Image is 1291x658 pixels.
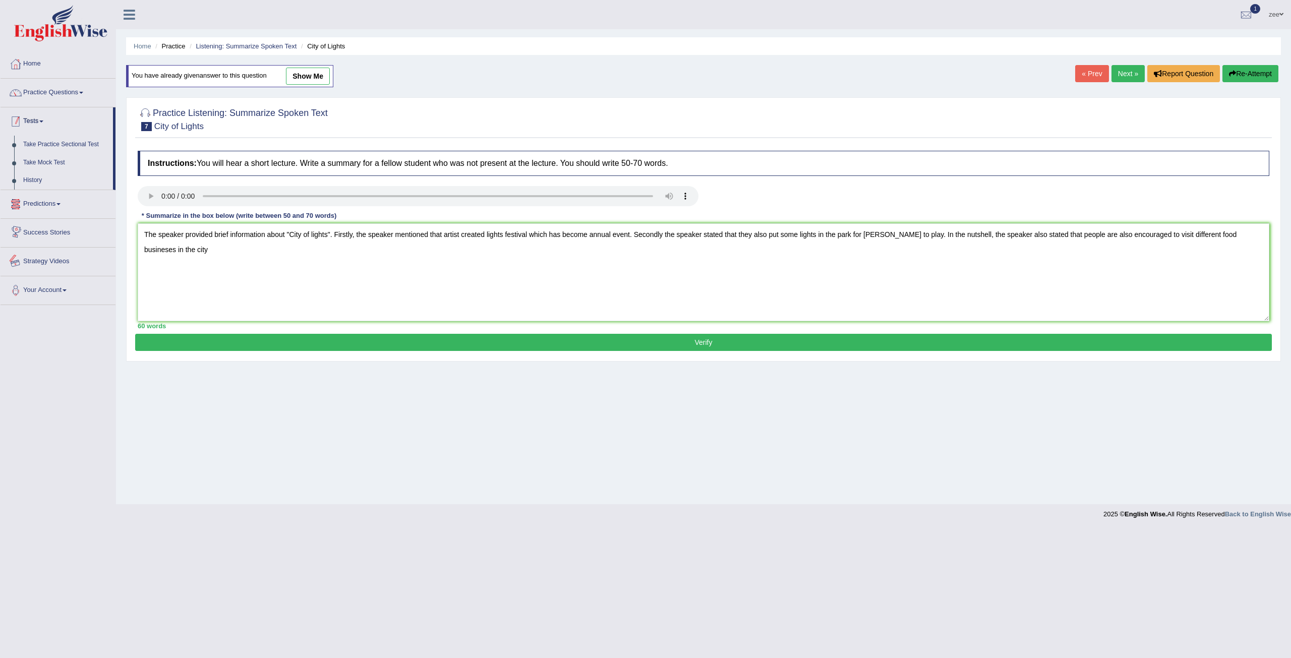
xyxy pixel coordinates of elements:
li: City of Lights [299,41,345,51]
span: 1 [1250,4,1260,14]
div: You have already given answer to this question [126,65,333,87]
a: Practice Questions [1,79,115,104]
a: History [19,171,113,190]
a: Tests [1,107,113,133]
a: Take Practice Sectional Test [19,136,113,154]
a: show me [286,68,330,85]
div: 2025 © All Rights Reserved [1103,504,1291,519]
h2: Practice Listening: Summarize Spoken Text [138,106,328,131]
a: Home [1,50,115,75]
div: * Summarize in the box below (write between 50 and 70 words) [138,211,340,221]
a: Back to English Wise [1225,510,1291,518]
a: Listening: Summarize Spoken Text [196,42,297,50]
button: Re-Attempt [1222,65,1278,82]
div: 60 words [138,321,1269,331]
button: Verify [135,334,1272,351]
a: Predictions [1,190,115,215]
a: Take Mock Test [19,154,113,172]
strong: English Wise. [1125,510,1167,518]
a: Next » [1111,65,1145,82]
li: Practice [153,41,185,51]
a: Success Stories [1,219,115,244]
a: Strategy Videos [1,248,115,273]
a: « Prev [1075,65,1108,82]
button: Report Question [1147,65,1220,82]
b: Instructions: [148,159,197,167]
a: Your Account [1,276,115,302]
small: City of Lights [154,122,204,131]
h4: You will hear a short lecture. Write a summary for a fellow student who was not present at the le... [138,151,1269,176]
a: Home [134,42,151,50]
span: 7 [141,122,152,131]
